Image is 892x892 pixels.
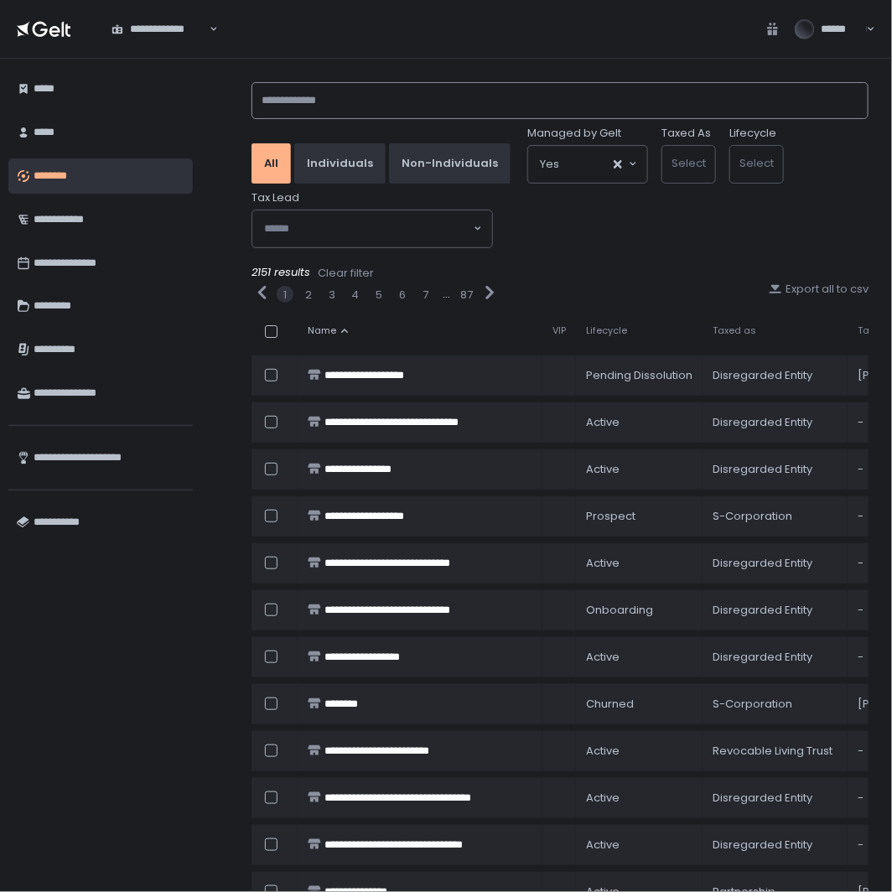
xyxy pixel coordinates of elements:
[423,288,429,303] button: 7
[769,282,869,297] button: Export all to csv
[252,190,299,205] span: Tax Lead
[101,11,218,46] div: Search for option
[540,156,559,173] span: Yes
[264,156,278,171] div: All
[586,650,620,665] span: active
[402,156,498,171] div: Non-Individuals
[713,324,756,337] span: Taxed as
[729,126,776,141] label: Lifecycle
[352,288,360,303] button: 4
[713,603,838,618] div: Disregarded Entity
[586,368,692,383] span: pending Dissolution
[305,288,312,303] button: 2
[317,265,375,282] button: Clear filter
[713,368,838,383] div: Disregarded Entity
[586,603,653,618] span: onboarding
[528,146,647,183] div: Search for option
[713,838,838,853] div: Disregarded Entity
[207,21,208,38] input: Search for option
[586,791,620,806] span: active
[443,287,450,302] div: ...
[713,556,838,571] div: Disregarded Entity
[461,288,474,303] button: 87
[294,143,386,184] button: Individuals
[586,838,620,853] span: active
[713,791,838,806] div: Disregarded Entity
[713,650,838,665] div: Disregarded Entity
[586,509,635,524] span: prospect
[389,143,511,184] button: Non-Individuals
[586,415,620,430] span: active
[264,220,472,237] input: Search for option
[713,509,838,524] div: S-Corporation
[318,266,374,281] div: Clear filter
[713,744,838,759] div: Revocable Living Trust
[586,324,627,337] span: Lifecycle
[527,126,621,141] span: Managed by Gelt
[376,288,382,303] button: 5
[552,324,566,337] span: VIP
[739,155,774,171] span: Select
[559,156,612,173] input: Search for option
[252,265,869,282] div: 2151 results
[586,744,620,759] span: active
[713,697,838,712] div: S-Corporation
[586,462,620,477] span: active
[252,143,291,184] button: All
[307,156,373,171] div: Individuals
[661,126,711,141] label: Taxed As
[399,288,406,303] button: 6
[329,288,335,303] button: 3
[586,556,620,571] span: active
[586,697,634,712] span: churned
[614,160,622,169] button: Clear Selected
[308,324,336,337] span: Name
[252,210,492,247] div: Search for option
[713,415,838,430] div: Disregarded Entity
[713,462,838,477] div: Disregarded Entity
[672,155,706,171] span: Select
[283,288,287,303] button: 1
